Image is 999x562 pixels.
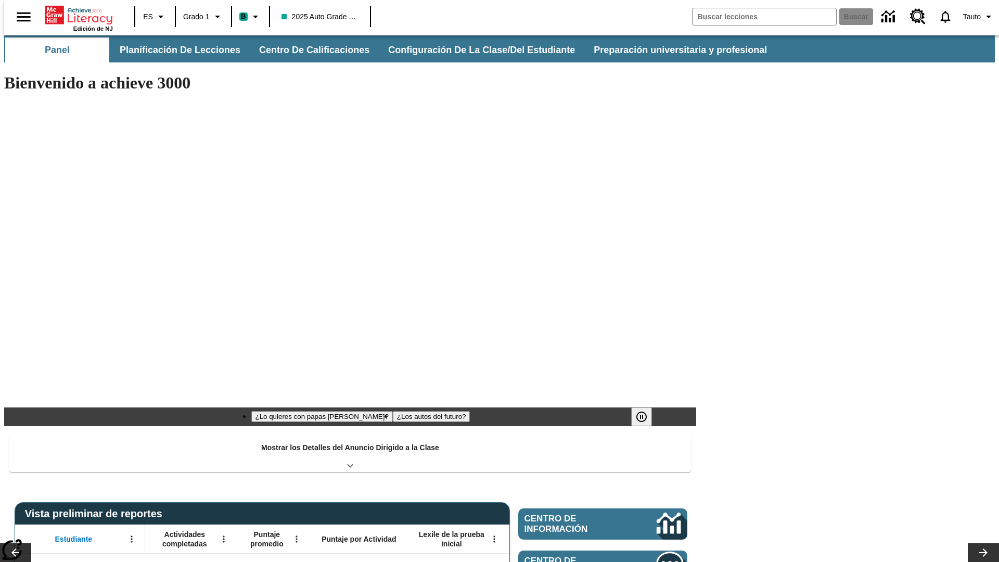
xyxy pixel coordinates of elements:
button: Lenguaje: ES, Selecciona un idioma [138,7,172,26]
button: Preparación universitaria y profesional [585,37,775,62]
span: Grado 1 [183,11,210,22]
button: Grado: Grado 1, Elige un grado [179,7,228,26]
span: Actividades completadas [150,530,219,548]
span: Tauto [963,11,981,22]
button: Abrir menú [486,531,502,547]
button: Abrir menú [124,531,139,547]
div: Pausar [631,407,662,426]
span: Estudiante [55,534,93,544]
div: Portada [45,4,113,32]
a: Centro de información [518,508,687,540]
button: Abrir menú [289,531,304,547]
button: Abrir menú [216,531,232,547]
span: Puntaje por Actividad [322,534,396,544]
button: Carrusel de lecciones, seguir [968,543,999,562]
div: Subbarra de navegación [4,37,776,62]
span: Edición de NJ [73,25,113,32]
button: Configuración de la clase/del estudiante [380,37,583,62]
button: Abrir el menú lateral [8,2,39,32]
span: 2025 Auto Grade 1 A [281,11,358,22]
span: Vista preliminar de reportes [25,508,168,520]
button: Perfil/Configuración [959,7,999,26]
span: B [241,10,246,23]
div: Mostrar los Detalles del Anuncio Dirigido a la Clase [9,436,691,472]
h1: Bienvenido a achieve 3000 [4,73,696,93]
a: Notificaciones [932,3,959,30]
p: Mostrar los Detalles del Anuncio Dirigido a la Clase [261,442,439,453]
button: Diapositiva 2 ¿Los autos del futuro? [393,411,470,422]
a: Centro de información [875,3,904,31]
a: Centro de recursos, Se abrirá en una pestaña nueva. [904,3,932,31]
input: Buscar campo [693,8,836,25]
button: Pausar [631,407,652,426]
a: Portada [45,5,113,25]
button: Centro de calificaciones [251,37,378,62]
span: Lexile de la prueba inicial [414,530,490,548]
div: Subbarra de navegación [4,35,995,62]
button: Planificación de lecciones [111,37,249,62]
span: ES [143,11,153,22]
button: Boost El color de la clase es verde turquesa. Cambiar el color de la clase. [235,7,266,26]
button: Panel [5,37,109,62]
button: Diapositiva 1 ¿Lo quieres con papas fritas? [251,411,393,422]
span: Puntaje promedio [242,530,292,548]
span: Centro de información [524,514,622,534]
